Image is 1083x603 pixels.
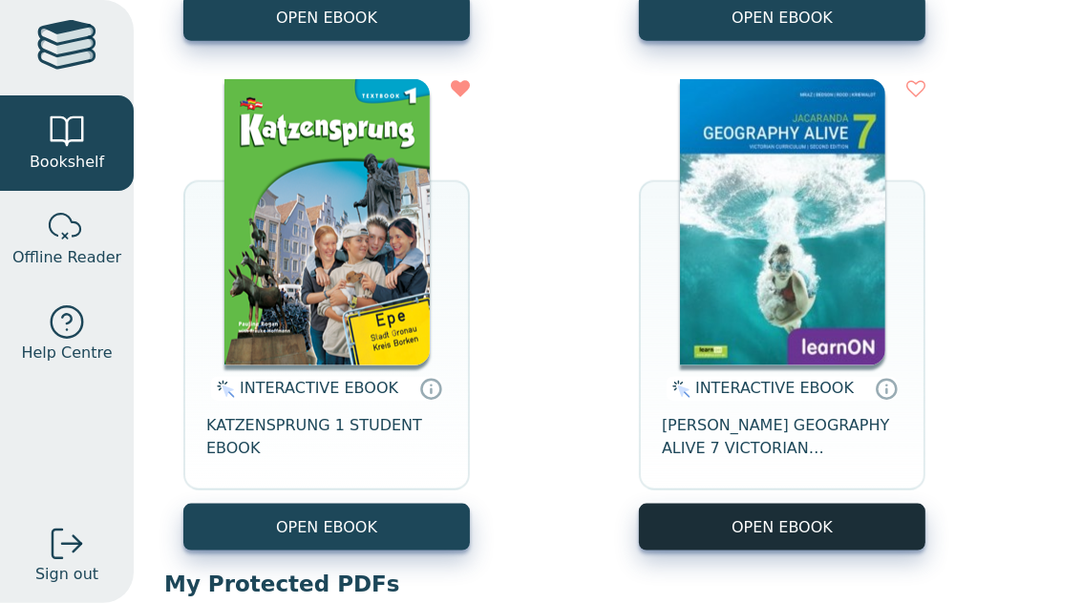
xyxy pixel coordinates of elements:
[639,504,925,551] button: OPEN EBOOK
[667,378,690,401] img: interactive.svg
[224,79,430,365] img: c7e09e6b-e77c-4761-a484-ea491682e25a.png
[206,414,447,460] span: KATZENSPRUNG 1 STUDENT EBOOK
[211,378,235,401] img: interactive.svg
[35,563,98,586] span: Sign out
[21,342,112,364] span: Help Centre
[12,246,121,269] span: Offline Reader
[30,151,104,174] span: Bookshelf
[240,379,398,397] span: INTERACTIVE EBOOK
[183,504,470,551] button: OPEN EBOOK
[695,379,854,397] span: INTERACTIVE EBOOK
[164,570,1052,598] p: My Protected PDFs
[875,377,898,400] a: Interactive eBooks are accessed online via the publisher’s portal. They contain interactive resou...
[419,377,442,400] a: Interactive eBooks are accessed online via the publisher’s portal. They contain interactive resou...
[680,79,885,365] img: cc9fd0c4-7e91-e911-a97e-0272d098c78b.jpg
[662,414,902,460] span: [PERSON_NAME] GEOGRAPHY ALIVE 7 VICTORIAN CURRICULUM LEARNON EBOOK 2E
